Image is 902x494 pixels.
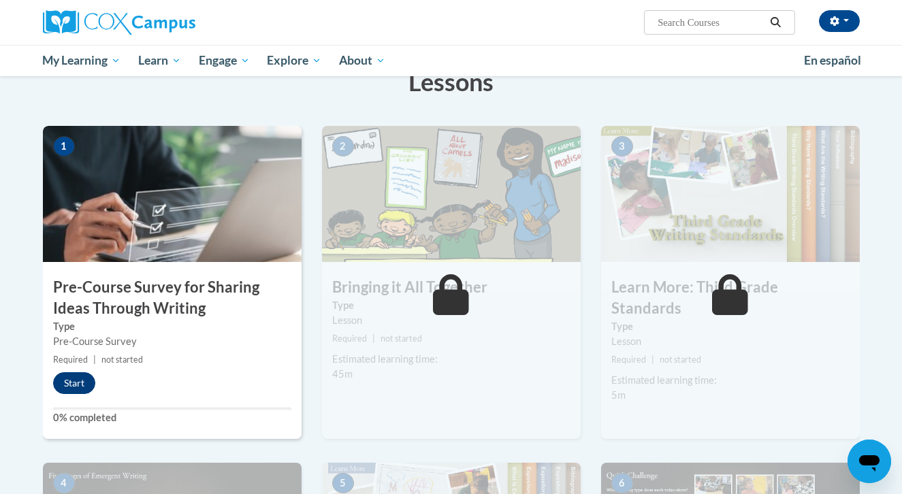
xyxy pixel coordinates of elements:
[129,45,190,76] a: Learn
[332,298,570,313] label: Type
[53,334,291,349] div: Pre-Course Survey
[43,126,302,262] img: Course Image
[656,14,765,31] input: Search Courses
[53,410,291,425] label: 0% completed
[765,14,786,31] button: Search
[43,277,302,319] h3: Pre-Course Survey for Sharing Ideas Through Writing
[611,373,850,388] div: Estimated learning time:
[53,319,291,334] label: Type
[611,136,633,157] span: 3
[848,440,891,483] iframe: Button to launch messaging window
[339,52,385,69] span: About
[611,389,626,401] span: 5m
[22,45,880,76] div: Main menu
[372,333,375,344] span: |
[332,368,353,380] span: 45m
[804,53,861,67] span: En español
[819,10,860,32] button: Account Settings
[795,46,870,75] a: En español
[601,126,860,262] img: Course Image
[611,334,850,349] div: Lesson
[138,52,181,69] span: Learn
[53,355,88,365] span: Required
[258,45,330,76] a: Explore
[651,355,654,365] span: |
[53,136,75,157] span: 1
[43,10,195,35] img: Cox Campus
[53,372,95,394] button: Start
[93,355,96,365] span: |
[322,277,581,298] h3: Bringing it All Together
[660,355,701,365] span: not started
[101,355,143,365] span: not started
[267,52,321,69] span: Explore
[34,45,130,76] a: My Learning
[199,52,250,69] span: Engage
[611,355,646,365] span: Required
[332,136,354,157] span: 2
[332,333,367,344] span: Required
[601,277,860,319] h3: Learn More: Third Grade Standards
[611,473,633,493] span: 6
[322,126,581,262] img: Course Image
[332,313,570,328] div: Lesson
[611,319,850,334] label: Type
[332,352,570,367] div: Estimated learning time:
[53,473,75,493] span: 4
[330,45,394,76] a: About
[190,45,259,76] a: Engage
[381,333,422,344] span: not started
[43,65,860,99] h3: Lessons
[42,52,120,69] span: My Learning
[43,10,302,35] a: Cox Campus
[332,473,354,493] span: 5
